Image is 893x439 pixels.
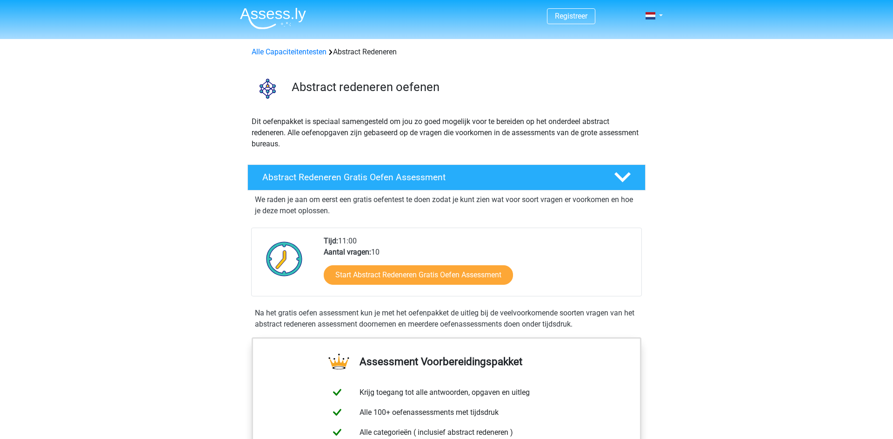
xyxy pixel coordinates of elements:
[324,236,338,245] b: Tijd:
[317,236,641,296] div: 11:00 10
[244,164,649,190] a: Abstract Redeneren Gratis Oefen Assessment
[240,7,306,29] img: Assessly
[248,69,287,108] img: abstract redeneren
[324,265,513,285] a: Start Abstract Redeneren Gratis Oefen Assessment
[292,80,638,94] h3: Abstract redeneren oefenen
[252,47,327,56] a: Alle Capaciteitentesten
[324,248,371,256] b: Aantal vragen:
[255,194,638,216] p: We raden je aan om eerst een gratis oefentest te doen zodat je kunt zien wat voor soort vragen er...
[251,308,642,330] div: Na het gratis oefen assessment kun je met het oefenpakket de uitleg bij de veelvoorkomende soorte...
[261,236,308,282] img: Klok
[555,12,587,20] a: Registreer
[262,172,599,183] h4: Abstract Redeneren Gratis Oefen Assessment
[252,116,641,150] p: Dit oefenpakket is speciaal samengesteld om jou zo goed mogelijk voor te bereiden op het onderdee...
[248,46,645,58] div: Abstract Redeneren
